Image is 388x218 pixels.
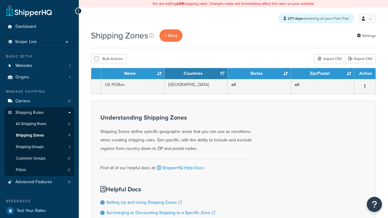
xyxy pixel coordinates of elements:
a: Carriers 0 [5,96,74,107]
span: Websites [15,63,32,68]
a: Setting Up and Using Shipping Zones [106,199,182,206]
span: Origins [15,75,29,80]
span: Customer Groups [16,156,45,161]
a: ShipperHQ Home [6,5,52,17]
span: Advanced Features [15,180,52,185]
li: Customer Groups [5,153,74,164]
a: Shipping Rules [5,107,74,118]
div: Resources [5,199,74,204]
a: ShipperHQ Help Docs [156,165,204,171]
span: Shipping Groups [16,144,44,150]
div: Find all of our helpful docs at: [100,159,252,172]
a: Shipping Zones 1 [5,130,74,141]
td: [GEOGRAPHIC_DATA] [165,79,228,94]
h3: Understanding Shipping Zones [100,114,252,121]
span: Shipping Zones [16,133,44,138]
span: 1 [69,133,70,138]
li: Carriers [5,96,74,107]
a: Advanced Features 0 [5,177,74,188]
li: Advanced Features [5,177,74,188]
span: 0 [68,99,70,104]
li: Shipping Zones [5,130,74,141]
th: Action [354,68,376,79]
div: remaining on your Free Trial [278,14,354,23]
th: States: activate to sort column ascending [228,68,291,79]
span: Scope: Live [15,39,37,45]
a: Dashboard [5,21,74,32]
div: Manage Shipping [5,89,74,94]
span: Carriers [15,99,30,104]
a: + New [159,29,182,42]
th: Countries: activate to sort column ascending [165,68,228,79]
a: Filters 0 [5,164,74,176]
a: Export CSV [345,54,376,63]
li: All Shipping Rules [5,118,74,130]
span: 1 [69,63,70,68]
a: Shipping Groups 1 [5,141,74,153]
li: Filters [5,164,74,176]
a: Websites 1 [5,60,74,71]
span: 1 [69,75,70,80]
div: Shipping Zones define specific geographic areas that you can use as conditions when creating ship... [100,114,252,153]
button: Bulk Actions [91,54,126,63]
span: Filters [16,167,26,173]
a: Origins 1 [5,72,74,83]
div: Basic Setup [5,54,74,59]
span: 0 [68,121,70,127]
li: Websites [5,60,74,71]
strong: 277 days [288,16,303,21]
span: Test Your Rates [17,208,46,213]
th: Zip/Postal: activate to sort column ascending [291,68,354,79]
a: All Shipping Rules 0 [5,118,74,130]
span: 0 [68,180,70,185]
span: Shipping Rules [15,110,44,115]
b: LIVE [177,1,184,6]
li: Shipping Groups [5,141,74,153]
button: Open Resource Center [367,197,382,212]
a: Customer Groups 0 [5,153,74,164]
h3: Helpful Docs [100,186,215,193]
span: 1 [69,144,70,150]
a: Test Your Rates [5,205,74,216]
th: Name: activate to sort column ascending [101,68,165,79]
b: all [231,81,236,88]
a: Surcharging or Discounting Shipping to a Specific Zone [106,210,215,216]
a: Settings [357,31,376,40]
div: Import CSV [314,54,345,63]
b: all [295,81,299,88]
span: 0 [68,156,70,161]
li: Shipping Rules [5,107,74,176]
span: All Shipping Rules [16,121,46,127]
span: + New [164,32,178,39]
td: US POBox [101,79,165,94]
span: Dashboard [15,24,36,29]
span: 0 [68,167,70,173]
h1: Shipping Zones [91,30,148,41]
li: Origins [5,72,74,83]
